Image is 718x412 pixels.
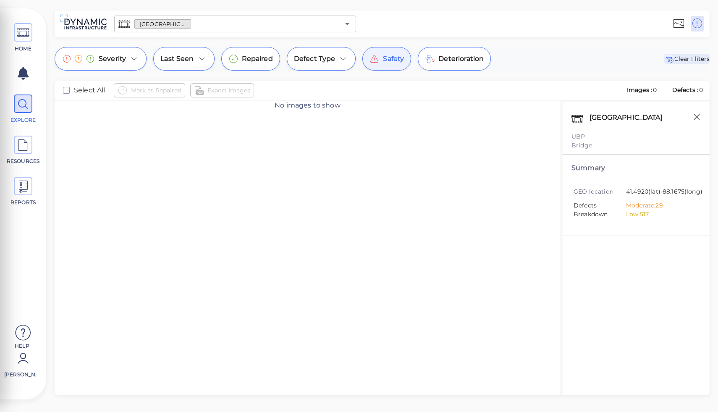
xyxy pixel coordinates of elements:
[99,54,126,64] span: Severity
[160,54,194,64] span: Last Seen
[699,86,703,94] span: 0
[294,54,335,64] span: Defect Type
[4,371,40,378] span: [PERSON_NAME]
[682,374,712,406] iframe: Chat
[571,163,701,173] div: Summary
[190,83,254,97] button: Export Images
[242,54,273,64] span: Repaired
[574,201,626,219] span: Defects Breakdown
[5,116,41,124] span: EXPLORE
[626,187,702,197] span: 41.4920 (lat) -88.1675 (long)
[671,86,699,94] span: Defects :
[135,20,191,28] span: [GEOGRAPHIC_DATA]
[587,110,673,128] div: [GEOGRAPHIC_DATA]
[664,54,710,64] button: Clear Fliters
[207,85,250,95] span: Export Images
[653,86,657,94] span: 0
[5,157,41,165] span: RESOURCES
[626,210,695,219] li: Low: 517
[4,94,42,124] a: EXPLORE
[5,199,41,206] span: REPORTS
[5,45,41,52] span: HOME
[4,23,42,52] a: HOME
[275,101,341,109] span: No images to show
[626,201,695,210] li: Moderate: 29
[341,18,353,30] button: Open
[4,136,42,165] a: RESOURCES
[4,342,40,349] span: Help
[114,83,185,97] button: Mark as Repaired
[571,132,701,141] div: UBP
[574,187,626,196] span: GEO location
[383,54,404,64] span: Safety
[131,85,181,95] span: Mark as Repaired
[4,177,42,206] a: REPORTS
[438,54,484,64] span: Deterioration
[74,85,105,95] span: Select All
[571,141,701,150] div: Bridge
[626,86,653,94] span: Images :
